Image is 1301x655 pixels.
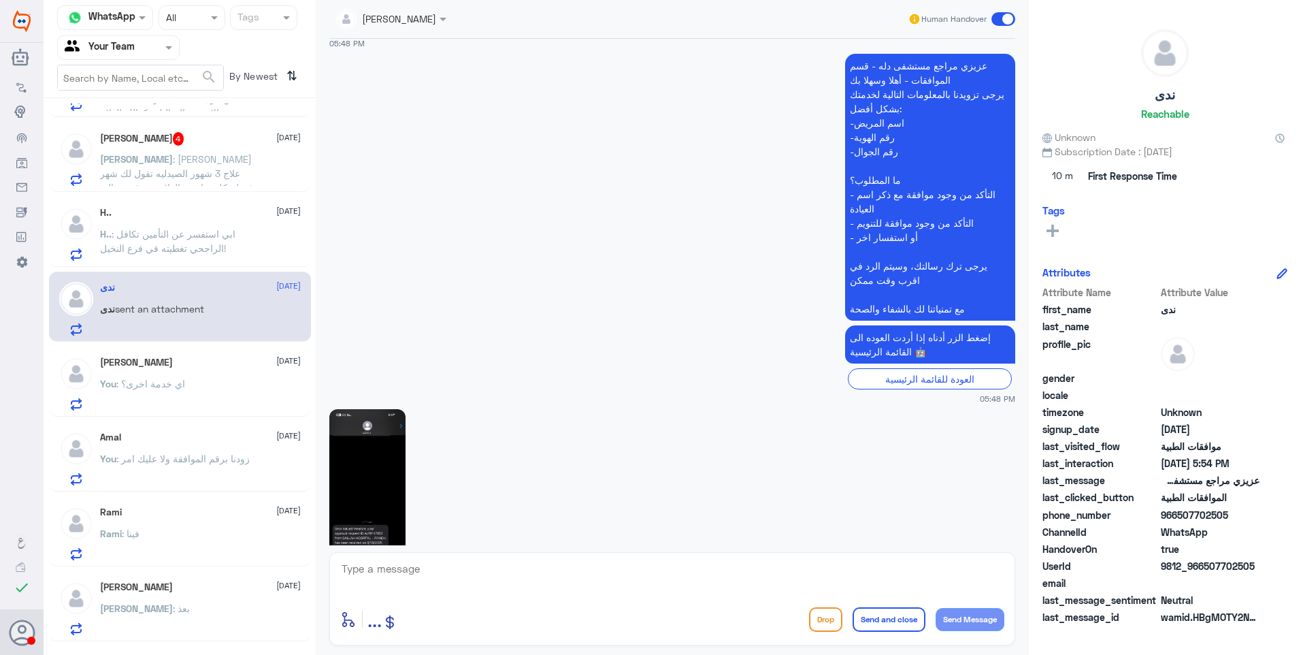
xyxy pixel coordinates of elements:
span: ندى [100,303,115,315]
span: موافقات الطبية [1161,439,1259,453]
span: ChannelId [1042,525,1158,539]
h6: Attributes [1042,266,1091,278]
span: 0 [1161,593,1259,607]
span: last_visited_flow [1042,439,1158,453]
h6: Reachable [1141,108,1189,120]
span: last_name [1042,319,1158,334]
span: 10 m [1042,164,1083,189]
img: whatsapp.png [65,7,85,28]
button: Send and close [853,607,925,632]
button: Avatar [9,620,35,645]
h5: ندى [100,282,115,293]
span: [DATE] [276,280,301,292]
button: Send Message [936,608,1004,631]
span: timezone [1042,405,1158,419]
img: defaultAdmin.png [59,581,93,616]
span: ندى [1161,302,1259,317]
span: 966507702505 [1161,508,1259,522]
img: defaultAdmin.png [59,207,93,241]
span: null [1161,371,1259,385]
span: last_interaction [1042,456,1158,470]
span: gender [1042,371,1158,385]
button: ... [367,604,382,635]
span: HandoverOn [1042,542,1158,556]
span: ... [367,607,382,631]
span: last_message_id [1042,610,1158,624]
span: Attribute Name [1042,285,1158,300]
span: 05:48 PM [329,39,365,48]
span: Rami [100,528,122,539]
span: wamid.HBgMOTY2NTA3NzAyNTA1FQIAEhgUM0FFRkU4NTE5QkExMEM0QTZDRDIA [1161,610,1259,624]
img: defaultAdmin.png [59,507,93,541]
input: Search by Name, Local etc… [58,65,223,90]
img: yourTeam.svg [65,37,85,58]
span: [DATE] [276,579,301,592]
span: Unknown [1042,130,1096,144]
span: Subscription Date : [DATE] [1042,144,1287,159]
img: defaultAdmin.png [59,357,93,391]
span: Human Handover [921,13,987,25]
span: locale [1042,388,1158,402]
span: email [1042,576,1158,590]
span: phone_number [1042,508,1158,522]
img: Widebot Logo [13,10,31,32]
img: defaultAdmin.png [59,432,93,466]
span: عزيزي مراجع مستشفى دله - قسم الموافقات - أهلا وسهلا بك يرجى تزويدنا بالمعلومات التالية لخدمتك بشك... [1161,473,1259,488]
span: first_name [1042,302,1158,317]
span: [DATE] [276,131,301,144]
span: : زودنا برقم الموافقة ولا عليك امر [116,453,250,464]
span: sent an attachment [115,303,204,315]
span: : بعذ [173,603,190,614]
span: : فينا [122,528,139,539]
h5: Tahani Aljurid [100,357,173,368]
p: 16/9/2025, 5:48 PM [845,325,1015,364]
img: defaultAdmin.png [1142,30,1188,76]
span: You [100,378,116,389]
h5: Ahmad [100,581,173,593]
h5: فيصل [100,132,184,146]
button: search [201,66,217,89]
span: [DATE] [276,355,301,367]
img: 815620507710753.jpg [329,409,406,575]
span: الموافقات الطبية [1161,490,1259,505]
span: 05:48 PM [980,393,1015,404]
span: : اي خدمة اخرى؟ [116,378,185,389]
span: last_message_sentiment [1042,593,1158,607]
h5: Amal [100,432,121,443]
div: Tags [235,10,259,27]
span: H.. [100,228,112,240]
h5: ندى [1155,87,1175,103]
span: signup_date [1042,422,1158,436]
span: 2 [1161,525,1259,539]
i: check [14,579,30,596]
h6: Tags [1042,204,1065,217]
i: ⇅ [286,65,297,87]
span: 2024-11-10T14:21:49.01Z [1161,422,1259,436]
img: defaultAdmin.png [59,282,93,316]
span: 4 [173,132,184,146]
span: true [1161,542,1259,556]
button: Drop [809,607,842,632]
span: 2025-09-16T14:54:22.153Z [1161,456,1259,470]
span: 9812_966507702505 [1161,559,1259,573]
span: last_message [1042,473,1158,488]
span: Attribute Value [1161,285,1259,300]
span: search [201,69,217,85]
div: العودة للقائمة الرئيسية [848,368,1012,389]
span: [DATE] [276,205,301,217]
span: You [100,453,116,464]
span: [DATE] [276,430,301,442]
span: [DATE] [276,505,301,517]
span: last_clicked_button [1042,490,1158,505]
span: By Newest [224,65,281,92]
p: 16/9/2025, 5:48 PM [845,54,1015,321]
span: [PERSON_NAME] [100,153,173,165]
span: null [1161,576,1259,590]
img: defaultAdmin.png [1161,337,1195,371]
span: null [1161,388,1259,402]
img: defaultAdmin.png [59,132,93,166]
span: UserId [1042,559,1158,573]
span: : ابي استفسر عن التأمين تكافل الراجحي تغطيته في فرع النخيل! [100,228,235,254]
span: profile_pic [1042,337,1158,368]
span: Unknown [1161,405,1259,419]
